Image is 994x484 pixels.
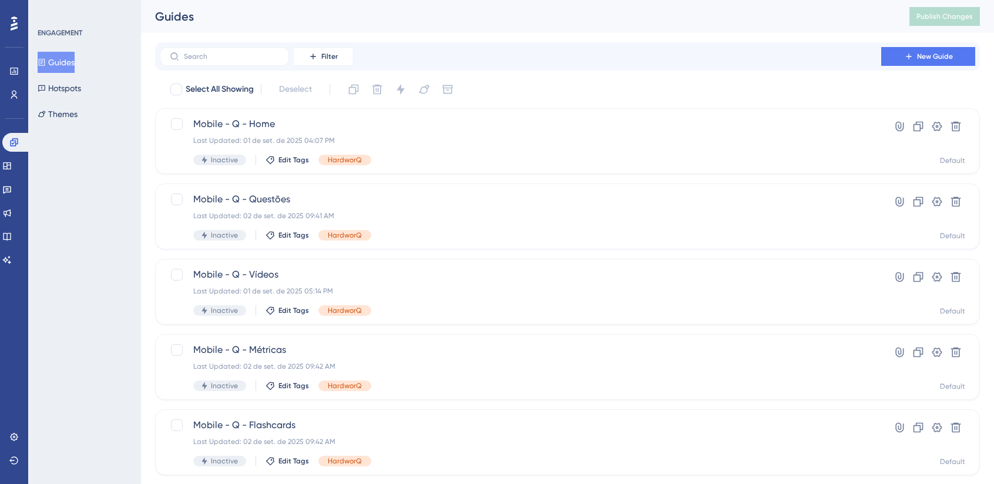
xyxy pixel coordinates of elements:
div: ENGAGEMENT [38,28,82,38]
span: Edit Tags [278,155,309,165]
span: HardworQ [328,381,362,390]
span: HardworQ [328,456,362,466]
button: Filter [294,47,352,66]
span: HardworQ [328,306,362,315]
input: Search [184,52,279,61]
span: Inactive [211,231,238,240]
div: Default [940,382,965,391]
span: Mobile - Q - Métricas [193,343,848,357]
span: Edit Tags [278,306,309,315]
span: HardworQ [328,155,362,165]
span: Mobile - Q - Vídeos [193,268,848,282]
div: Last Updated: 01 de set. de 2025 05:14 PM [193,286,848,296]
div: Default [940,306,965,316]
div: Last Updated: 02 de set. de 2025 09:41 AM [193,211,848,221]
span: Inactive [211,155,238,165]
button: Hotspots [38,78,81,99]
span: Mobile - Q - Flashcards [193,418,848,432]
span: Inactive [211,456,238,466]
span: Inactive [211,381,238,390]
div: Last Updated: 02 de set. de 2025 09:42 AM [193,437,848,446]
button: Themes [38,104,78,125]
span: Select All Showing [186,82,254,96]
span: Publish Changes [916,12,973,21]
span: Edit Tags [278,231,309,240]
div: Default [940,231,965,241]
span: HardworQ [328,231,362,240]
button: Edit Tags [266,306,309,315]
span: Deselect [279,82,312,96]
div: Last Updated: 01 de set. de 2025 04:07 PM [193,136,848,145]
span: Edit Tags [278,381,309,390]
div: Last Updated: 02 de set. de 2025 09:42 AM [193,362,848,371]
button: Edit Tags [266,231,309,240]
button: Deselect [268,79,323,100]
button: New Guide [881,47,975,66]
span: Edit Tags [278,456,309,466]
span: Mobile - Q - Questões [193,192,848,206]
span: Inactive [211,306,238,315]
button: Guides [38,52,75,73]
div: Default [940,156,965,165]
span: Filter [321,52,338,61]
button: Edit Tags [266,381,309,390]
button: Edit Tags [266,456,309,466]
span: Mobile - Q - Home [193,117,848,131]
div: Default [940,457,965,466]
button: Publish Changes [909,7,980,26]
div: Guides [155,8,880,25]
span: New Guide [917,52,953,61]
button: Edit Tags [266,155,309,165]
